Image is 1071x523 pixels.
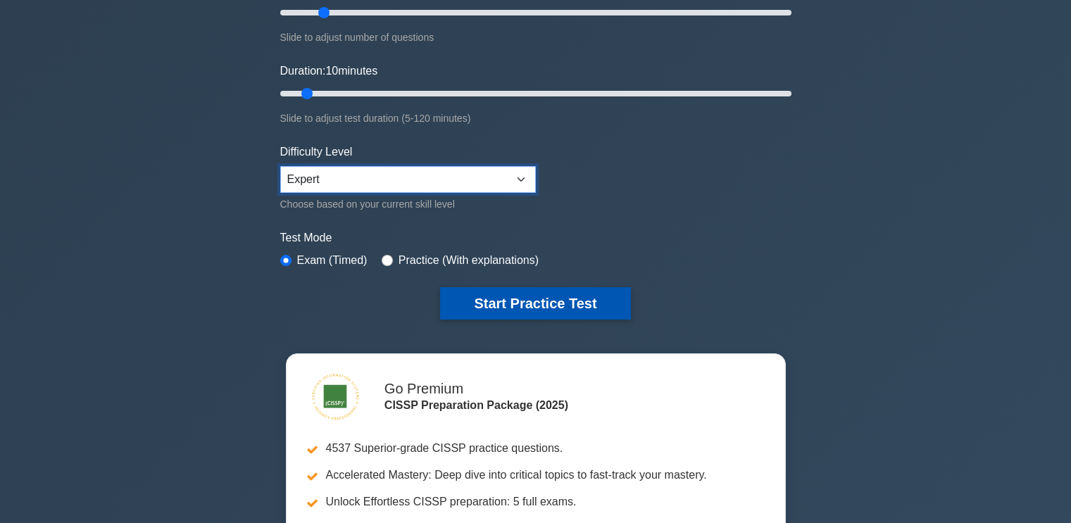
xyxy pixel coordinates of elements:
[280,110,791,127] div: Slide to adjust test duration (5-120 minutes)
[399,252,539,269] label: Practice (With explanations)
[440,287,630,320] button: Start Practice Test
[280,63,378,80] label: Duration: minutes
[280,196,536,213] div: Choose based on your current skill level
[297,252,368,269] label: Exam (Timed)
[280,29,791,46] div: Slide to adjust number of questions
[325,65,338,77] span: 10
[280,229,791,246] label: Test Mode
[280,144,353,160] label: Difficulty Level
